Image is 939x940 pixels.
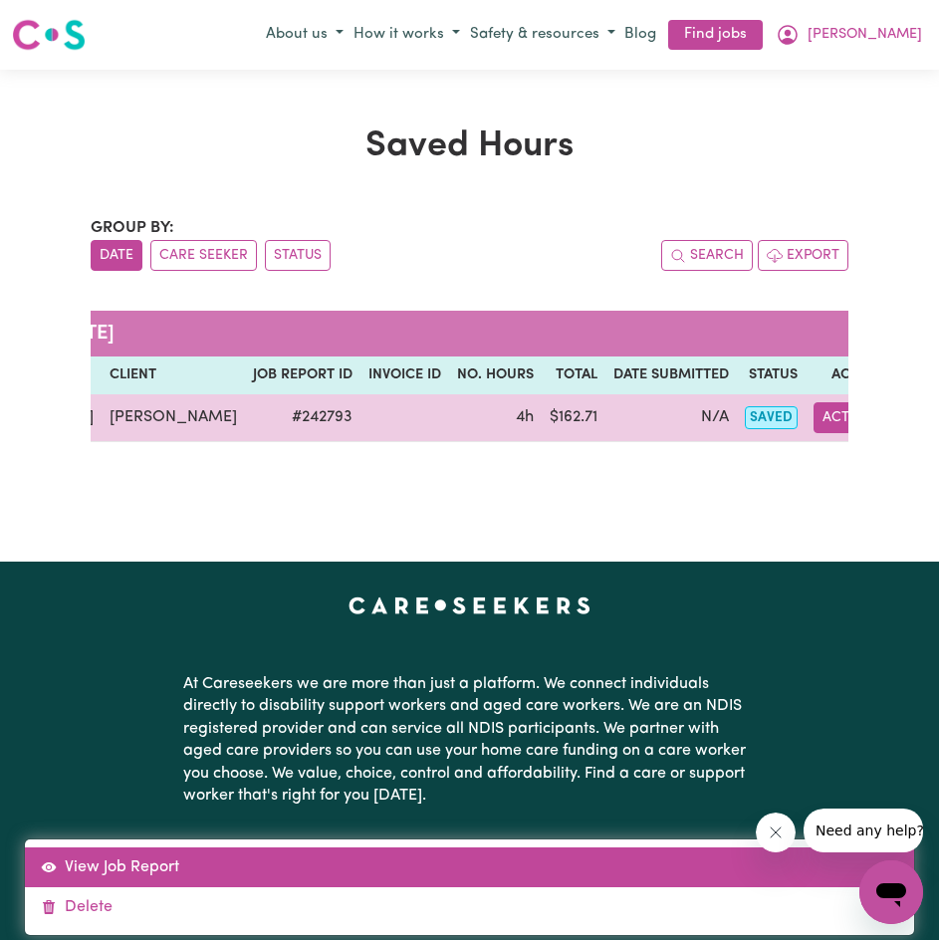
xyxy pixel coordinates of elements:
[737,356,806,394] th: Status
[758,240,848,271] button: Export
[804,809,923,852] iframe: Message from company
[449,356,542,394] th: No. Hours
[245,356,360,394] th: Job Report ID
[91,240,142,271] button: sort invoices by date
[349,19,465,52] button: How it works
[859,860,923,924] iframe: Button to launch messaging window
[245,394,360,442] td: # 242793
[605,356,737,394] th: Date Submitted
[183,665,757,815] p: At Careseekers we are more than just a platform. We connect individuals directly to disability su...
[91,125,849,168] h1: Saved Hours
[12,12,86,58] a: Careseekers logo
[102,356,245,394] th: Client
[620,20,660,51] a: Blog
[661,240,753,271] button: Search
[668,20,763,51] a: Find jobs
[349,597,590,613] a: Careseekers home page
[806,356,899,394] th: Actions
[808,24,922,46] span: [PERSON_NAME]
[605,394,737,442] td: N/A
[465,19,620,52] button: Safety & resources
[12,14,120,30] span: Need any help?
[261,19,349,52] button: About us
[12,17,86,53] img: Careseekers logo
[265,240,331,271] button: sort invoices by paid status
[771,18,927,52] button: My Account
[745,406,798,429] span: saved
[150,240,257,271] button: sort invoices by care seeker
[360,356,449,394] th: Invoice ID
[37,311,899,356] caption: [DATE]
[542,394,605,442] td: $ 162.71
[756,813,796,852] iframe: Close message
[102,394,245,442] td: [PERSON_NAME]
[516,409,534,425] span: 4 hours
[814,402,891,433] button: Actions
[91,220,174,236] span: Group by:
[542,356,605,394] th: Total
